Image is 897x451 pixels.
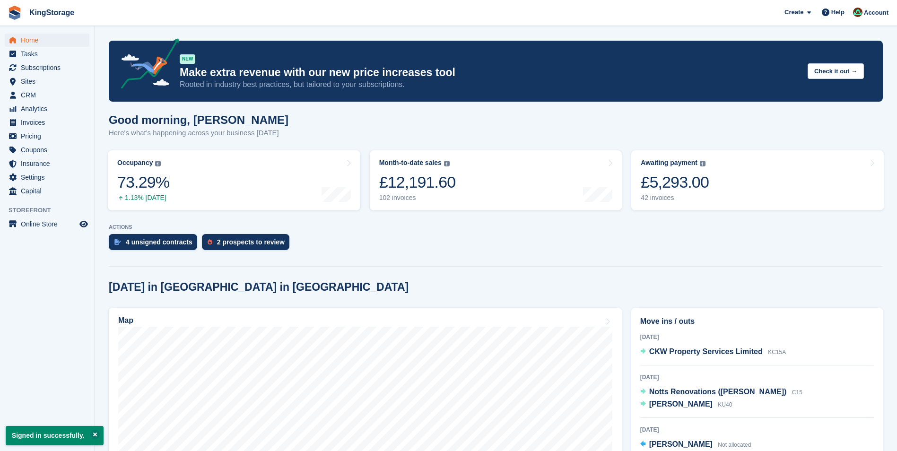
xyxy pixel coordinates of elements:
[768,349,786,356] span: KC15A
[114,239,121,245] img: contract_signature_icon-13c848040528278c33f63329250d36e43548de30e8caae1d1a13099fd9432cc5.svg
[5,102,89,115] a: menu
[649,347,763,356] span: CKW Property Services Limited
[118,316,133,325] h2: Map
[155,161,161,166] img: icon-info-grey-7440780725fd019a000dd9b08b2336e03edf1995a4989e88bcd33f0948082b44.svg
[26,5,78,20] a: KingStorage
[117,173,169,192] div: 73.29%
[700,161,705,166] img: icon-info-grey-7440780725fd019a000dd9b08b2336e03edf1995a4989e88bcd33f0948082b44.svg
[5,88,89,102] a: menu
[21,61,78,74] span: Subscriptions
[640,399,732,411] a: [PERSON_NAME] KU40
[6,426,104,445] p: Signed in successfully.
[641,159,697,167] div: Awaiting payment
[109,128,288,139] p: Here's what's happening across your business [DATE]
[109,113,288,126] h1: Good morning, [PERSON_NAME]
[109,281,409,294] h2: [DATE] in [GEOGRAPHIC_DATA] in [GEOGRAPHIC_DATA]
[117,194,169,202] div: 1.13% [DATE]
[21,102,78,115] span: Analytics
[180,79,800,90] p: Rooted in industry best practices, but tailored to your subscriptions.
[21,88,78,102] span: CRM
[640,316,874,327] h2: Move ins / outs
[5,217,89,231] a: menu
[792,389,802,396] span: C15
[649,440,713,448] span: [PERSON_NAME]
[864,8,888,17] span: Account
[5,171,89,184] a: menu
[379,173,456,192] div: £12,191.60
[5,34,89,47] a: menu
[641,173,709,192] div: £5,293.00
[640,373,874,382] div: [DATE]
[444,161,450,166] img: icon-info-grey-7440780725fd019a000dd9b08b2336e03edf1995a4989e88bcd33f0948082b44.svg
[109,224,883,230] p: ACTIONS
[8,6,22,20] img: stora-icon-8386f47178a22dfd0bd8f6a31ec36ba5ce8667c1dd55bd0f319d3a0aa187defe.svg
[117,159,153,167] div: Occupancy
[5,143,89,156] a: menu
[21,116,78,129] span: Invoices
[126,238,192,246] div: 4 unsigned contracts
[784,8,803,17] span: Create
[202,234,294,255] a: 2 prospects to review
[180,66,800,79] p: Make extra revenue with our new price increases tool
[9,206,94,215] span: Storefront
[78,218,89,230] a: Preview store
[217,238,285,246] div: 2 prospects to review
[649,388,787,396] span: Notts Renovations ([PERSON_NAME])
[108,150,360,210] a: Occupancy 73.29% 1.13% [DATE]
[109,234,202,255] a: 4 unsigned contracts
[5,75,89,88] a: menu
[21,75,78,88] span: Sites
[21,171,78,184] span: Settings
[5,184,89,198] a: menu
[640,386,802,399] a: Notts Renovations ([PERSON_NAME]) C15
[853,8,862,17] img: John King
[5,116,89,129] a: menu
[631,150,884,210] a: Awaiting payment £5,293.00 42 invoices
[5,61,89,74] a: menu
[21,157,78,170] span: Insurance
[640,425,874,434] div: [DATE]
[5,47,89,61] a: menu
[5,157,89,170] a: menu
[718,442,751,448] span: Not allocated
[640,346,786,358] a: CKW Property Services Limited KC15A
[831,8,845,17] span: Help
[649,400,713,408] span: [PERSON_NAME]
[808,63,864,79] button: Check it out →
[21,47,78,61] span: Tasks
[640,439,751,451] a: [PERSON_NAME] Not allocated
[113,38,179,92] img: price-adjustments-announcement-icon-8257ccfd72463d97f412b2fc003d46551f7dbcb40ab6d574587a9cd5c0d94...
[5,130,89,143] a: menu
[180,54,195,64] div: NEW
[21,143,78,156] span: Coupons
[21,130,78,143] span: Pricing
[208,239,212,245] img: prospect-51fa495bee0391a8d652442698ab0144808aea92771e9ea1ae160a38d050c398.svg
[370,150,622,210] a: Month-to-date sales £12,191.60 102 invoices
[718,401,732,408] span: KU40
[379,159,442,167] div: Month-to-date sales
[379,194,456,202] div: 102 invoices
[21,184,78,198] span: Capital
[21,34,78,47] span: Home
[640,333,874,341] div: [DATE]
[21,217,78,231] span: Online Store
[641,194,709,202] div: 42 invoices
